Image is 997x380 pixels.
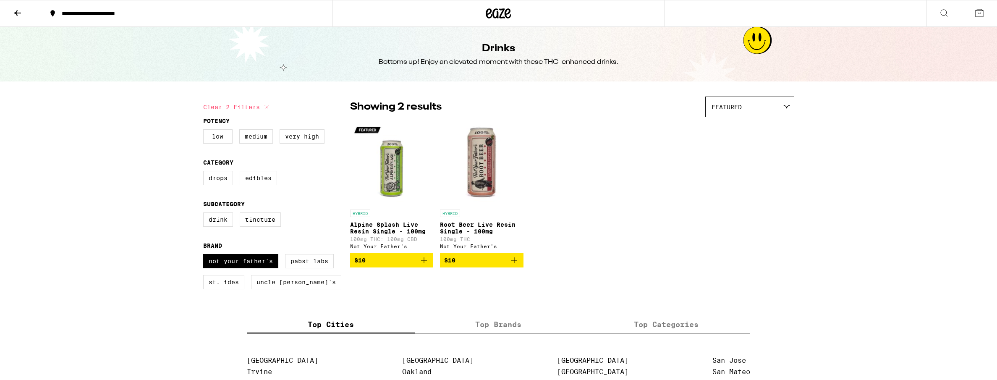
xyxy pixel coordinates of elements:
[203,242,222,249] legend: Brand
[203,129,233,144] label: Low
[350,221,434,235] p: Alpine Splash Live Resin Single - 100mg
[482,42,515,56] h1: Drinks
[203,254,278,268] label: Not Your Father's
[440,244,523,249] div: Not Your Father's
[354,257,366,264] span: $10
[440,121,523,205] img: Not Your Father's - Root Beer Live Resin Single - 100mg
[350,244,434,249] div: Not Your Father's
[239,129,273,144] label: Medium
[247,315,415,333] label: Top Cities
[203,159,233,166] legend: Category
[280,129,324,144] label: Very High
[251,275,341,289] label: Uncle [PERSON_NAME]'s
[712,356,746,364] a: San Jose
[203,118,230,124] legend: Potency
[350,100,442,114] p: Showing 2 results
[712,368,750,376] a: San Mateo
[285,254,334,268] label: Pabst Labs
[557,356,628,364] a: [GEOGRAPHIC_DATA]
[712,104,742,110] span: Featured
[247,356,318,364] a: [GEOGRAPHIC_DATA]
[350,121,434,253] a: Open page for Alpine Splash Live Resin Single - 100mg from Not Your Father's
[203,275,244,289] label: St. Ides
[582,315,750,333] label: Top Categories
[203,171,233,185] label: Drops
[350,210,370,217] p: HYBRID
[402,368,432,376] a: Oakland
[440,121,523,253] a: Open page for Root Beer Live Resin Single - 100mg from Not Your Father's
[379,58,619,67] div: Bottoms up! Enjoy an elevated moment with these THC-enhanced drinks.
[440,221,523,235] p: Root Beer Live Resin Single - 100mg
[350,236,434,242] p: 100mg THC: 100mg CBD
[444,257,455,264] span: $10
[240,171,277,185] label: Edibles
[203,212,233,227] label: Drink
[240,212,281,227] label: Tincture
[440,210,460,217] p: HYBRID
[350,121,434,205] img: Not Your Father's - Alpine Splash Live Resin Single - 100mg
[402,356,474,364] a: [GEOGRAPHIC_DATA]
[350,253,434,267] button: Add to bag
[415,315,583,333] label: Top Brands
[557,368,628,376] a: [GEOGRAPHIC_DATA]
[247,368,272,376] a: Irvine
[203,201,245,207] legend: Subcategory
[203,97,272,118] button: Clear 2 filters
[440,253,523,267] button: Add to bag
[247,315,751,334] div: tabs
[440,236,523,242] p: 100mg THC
